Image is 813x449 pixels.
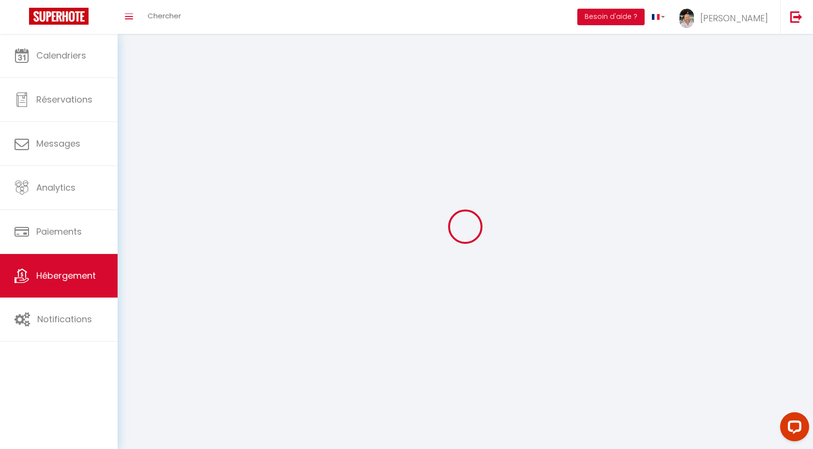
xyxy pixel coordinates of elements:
button: Besoin d'aide ? [577,9,645,25]
span: Hébergement [36,269,96,282]
span: Paiements [36,225,82,238]
span: Notifications [37,313,92,325]
img: Super Booking [29,8,89,25]
img: logout [790,11,802,23]
span: Chercher [148,11,181,21]
span: Analytics [36,181,75,194]
iframe: LiveChat chat widget [772,408,813,449]
span: Réservations [36,93,92,105]
span: Messages [36,137,80,150]
span: Calendriers [36,49,86,61]
span: [PERSON_NAME] [700,12,768,24]
img: ... [679,9,694,28]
